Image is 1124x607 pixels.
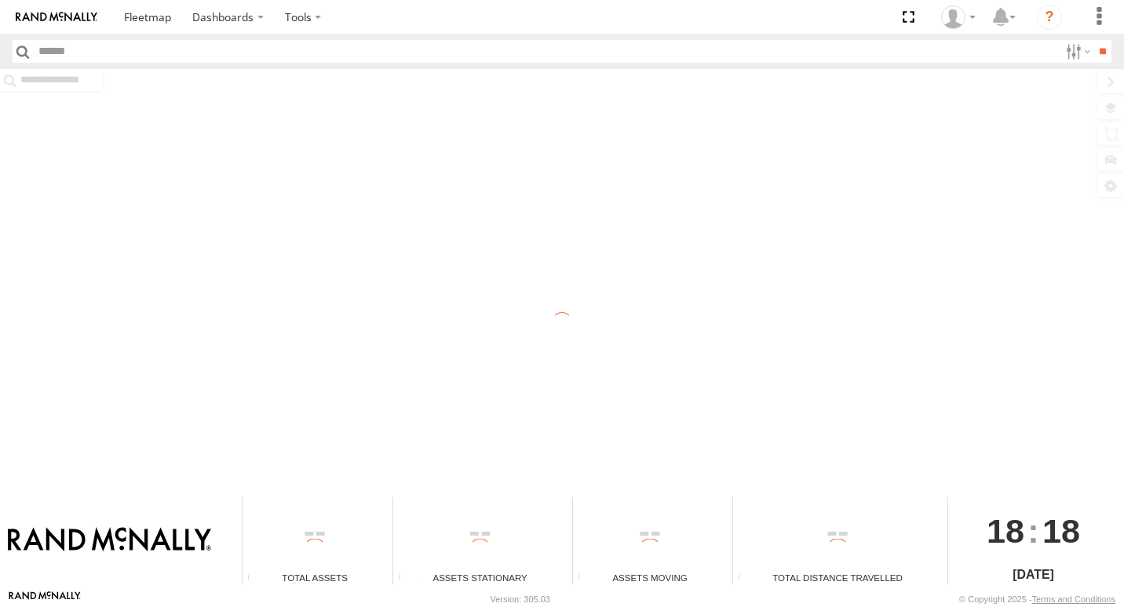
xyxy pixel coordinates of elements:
[243,571,387,584] div: Total Assets
[1037,5,1062,30] i: ?
[1032,594,1115,604] a: Terms and Conditions
[393,572,417,584] div: Total number of assets current stationary.
[393,571,567,584] div: Assets Stationary
[8,527,211,554] img: Rand McNally
[16,12,97,23] img: rand-logo.svg
[936,5,981,29] div: Valeo Dash
[987,497,1024,565] span: 18
[243,572,266,584] div: Total number of Enabled Assets
[733,571,942,584] div: Total Distance Travelled
[9,591,81,607] a: Visit our Website
[491,594,550,604] div: Version: 305.03
[1060,40,1093,63] label: Search Filter Options
[733,572,757,584] div: Total distance travelled by all assets within specified date range and applied filters
[948,565,1119,584] div: [DATE]
[959,594,1115,604] div: © Copyright 2025 -
[1042,497,1080,565] span: 18
[573,572,597,584] div: Total number of assets current in transit.
[573,571,727,584] div: Assets Moving
[948,497,1119,565] div: :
